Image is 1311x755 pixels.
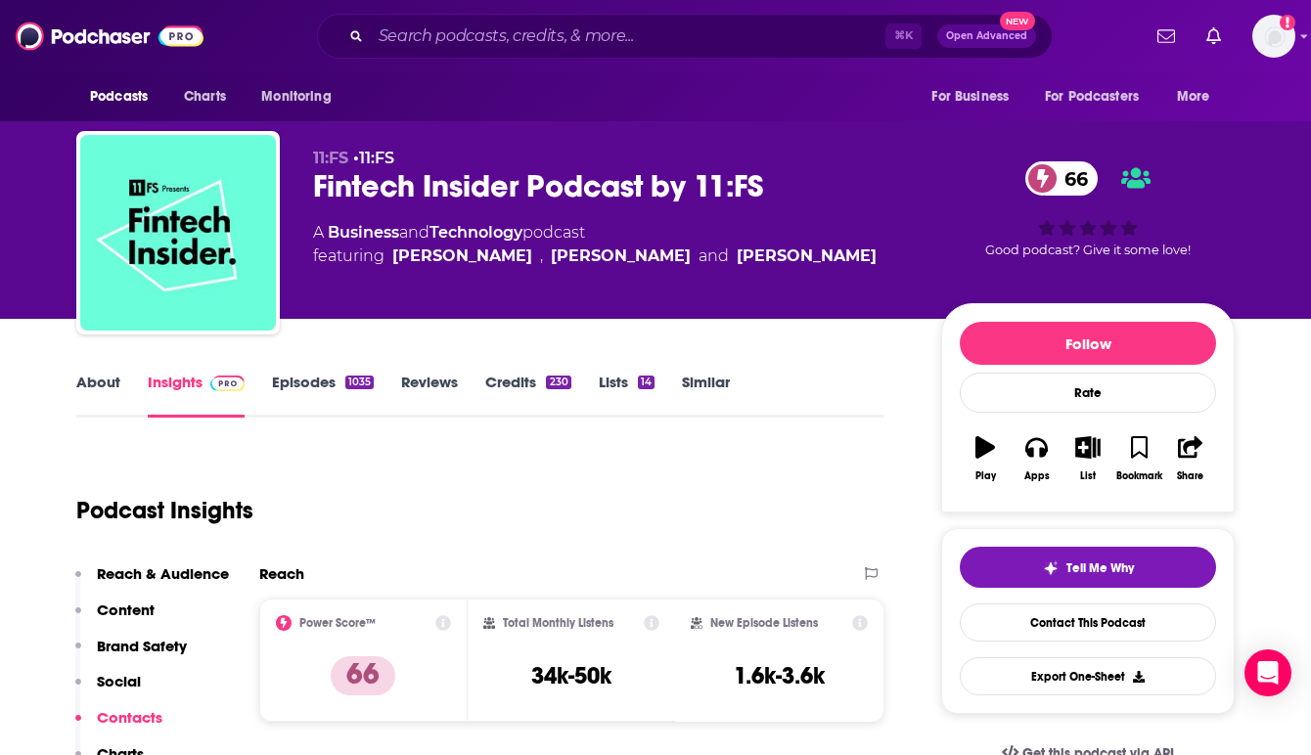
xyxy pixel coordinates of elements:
span: Tell Me Why [1066,560,1134,576]
a: InsightsPodchaser Pro [148,373,245,418]
button: Brand Safety [75,637,187,673]
button: Follow [960,322,1216,365]
span: • [353,149,394,167]
img: User Profile [1252,15,1295,58]
span: , [540,244,543,268]
div: A podcast [313,221,877,268]
p: Contacts [97,708,162,727]
a: Credits230 [485,373,570,418]
h3: 34k-50k [531,661,611,690]
button: Export One-Sheet [960,657,1216,695]
button: open menu [248,78,356,115]
h2: Power Score™ [299,616,376,630]
span: Open Advanced [946,31,1027,41]
div: Play [975,470,996,482]
span: Logged in as HughE [1252,15,1295,58]
div: 230 [546,376,570,389]
h2: Total Monthly Listens [503,616,613,630]
div: Open Intercom Messenger [1244,649,1291,696]
a: Technology [429,223,522,242]
span: 66 [1045,161,1098,196]
a: Charts [171,78,238,115]
p: Content [97,600,155,619]
span: For Podcasters [1045,83,1139,111]
a: 66 [1025,161,1098,196]
button: Content [75,600,155,637]
button: open menu [918,78,1033,115]
button: Bookmark [1113,423,1164,494]
span: and [399,223,429,242]
h1: Podcast Insights [76,496,253,525]
p: 66 [331,656,395,695]
button: Apps [1011,423,1062,494]
span: Podcasts [90,83,148,111]
a: Jason Bates [551,244,691,268]
button: Open AdvancedNew [937,24,1036,48]
a: 11:FS [359,149,394,167]
button: Contacts [75,708,162,744]
div: 1035 [345,376,374,389]
span: Good podcast? Give it some love! [985,243,1191,257]
button: List [1062,423,1113,494]
a: Lists14 [599,373,655,418]
button: open menu [76,78,173,115]
span: ⌘ K [885,23,922,49]
h2: New Episode Listens [710,616,818,630]
a: Show notifications dropdown [1150,20,1183,53]
span: 11:FS [313,149,348,167]
a: Show notifications dropdown [1198,20,1229,53]
a: Business [328,223,399,242]
input: Search podcasts, credits, & more... [371,21,885,52]
span: Charts [184,83,226,111]
span: New [1000,12,1035,30]
a: Sarah Kocianski [737,244,877,268]
div: Search podcasts, credits, & more... [317,14,1053,59]
button: Show profile menu [1252,15,1295,58]
span: More [1177,83,1210,111]
a: Episodes1035 [272,373,374,418]
div: Rate [960,373,1216,413]
button: open menu [1163,78,1235,115]
img: tell me why sparkle [1043,560,1059,576]
span: For Business [931,83,1009,111]
a: Reviews [401,373,458,418]
button: Social [75,672,141,708]
p: Brand Safety [97,637,187,655]
a: Contact This Podcast [960,603,1216,642]
div: Bookmark [1116,470,1162,482]
span: and [699,244,729,268]
div: Apps [1024,470,1050,482]
h2: Reach [259,564,304,583]
svg: Add a profile image [1280,15,1295,30]
button: tell me why sparkleTell Me Why [960,547,1216,588]
button: Share [1165,423,1216,494]
h3: 1.6k-3.6k [734,661,825,690]
a: David Brear [392,244,532,268]
div: 66Good podcast? Give it some love! [941,149,1235,270]
div: 14 [638,376,655,389]
p: Social [97,672,141,690]
div: List [1080,470,1096,482]
a: Similar [682,373,730,418]
button: Play [960,423,1011,494]
img: Podchaser Pro [210,376,245,391]
span: Monitoring [261,83,331,111]
a: About [76,373,120,418]
p: Reach & Audience [97,564,229,583]
span: featuring [313,244,877,268]
div: Share [1177,470,1203,482]
img: Fintech Insider Podcast by 11:FS [80,135,276,331]
button: Reach & Audience [75,564,229,600]
button: open menu [1032,78,1167,115]
img: Podchaser - Follow, Share and Rate Podcasts [16,18,203,55]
